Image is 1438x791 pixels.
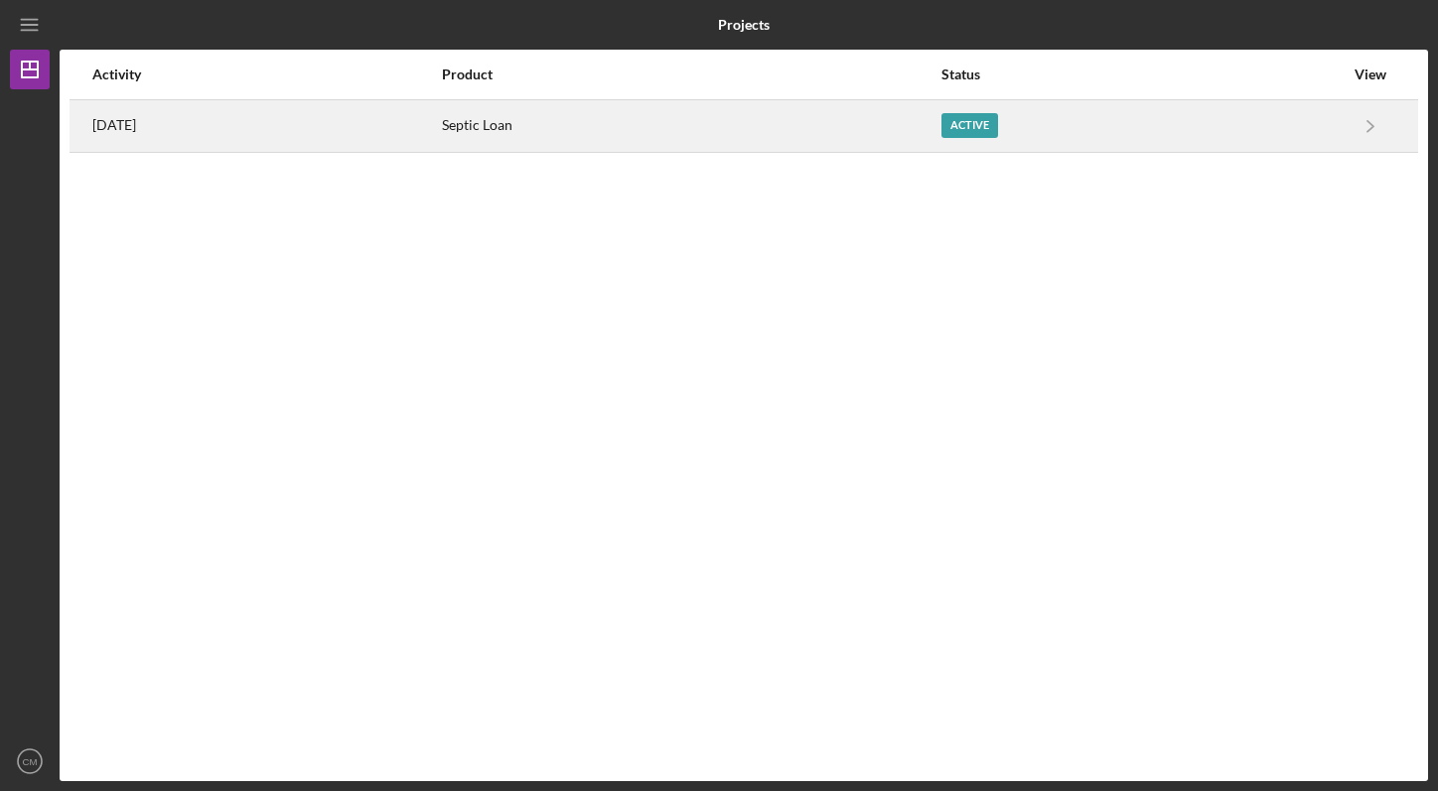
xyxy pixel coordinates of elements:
b: Projects [718,17,770,33]
div: Active [941,113,998,138]
div: View [1346,66,1395,82]
text: CM [23,756,38,767]
div: Septic Loan [442,101,939,151]
div: Activity [92,66,440,82]
div: Product [442,66,939,82]
div: Status [941,66,1344,82]
time: 2025-08-15 01:38 [92,117,136,133]
button: CM [10,741,50,781]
